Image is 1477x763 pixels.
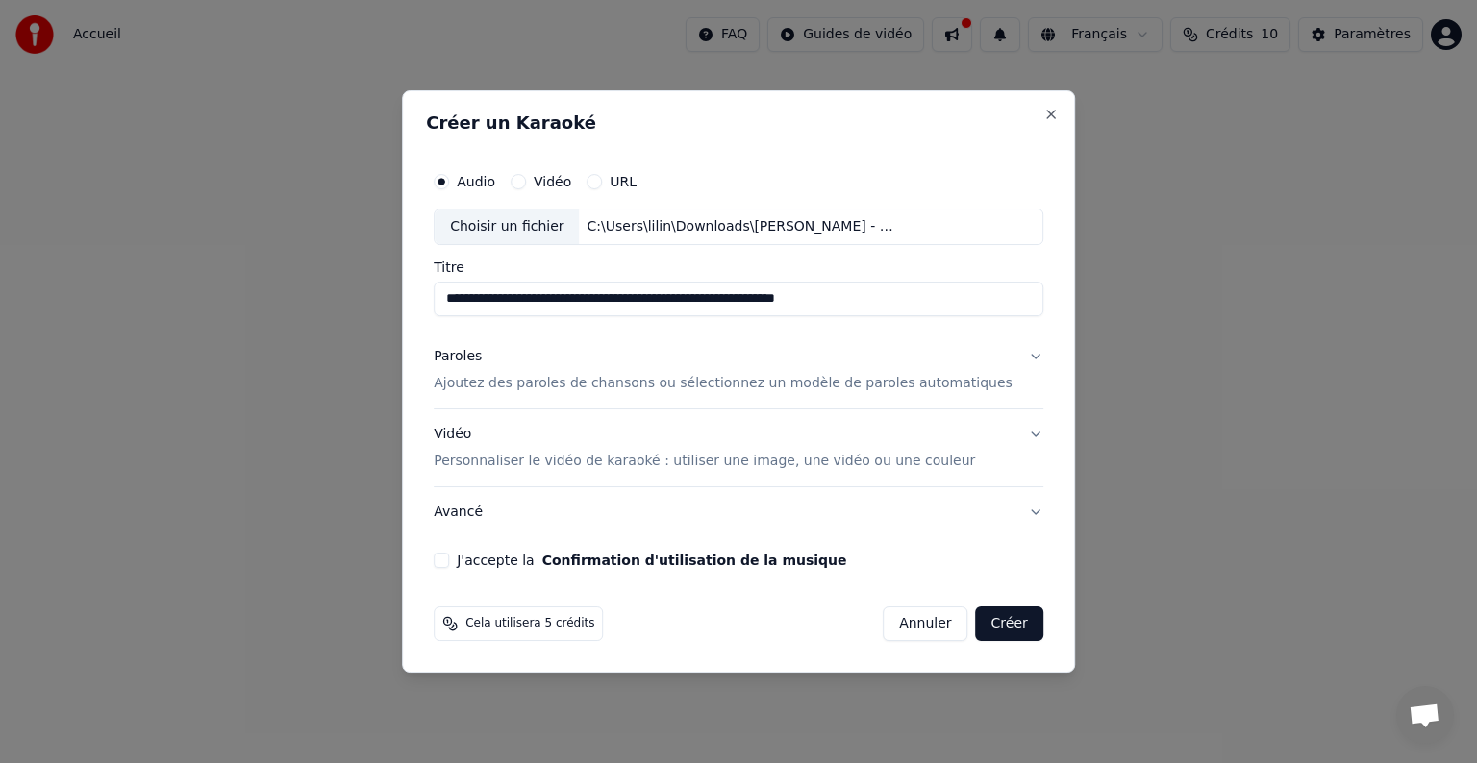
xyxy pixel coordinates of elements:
[580,217,907,236] div: C:\Users\lilin\Downloads\[PERSON_NAME] - Vivre Pour Le Meilleur (Clip Officiel Remasterisé).mp3
[426,114,1051,132] h2: Créer un Karaoké
[434,425,975,471] div: Vidéo
[434,452,975,471] p: Personnaliser le vidéo de karaoké : utiliser une image, une vidéo ou une couleur
[457,554,846,567] label: J'accepte la
[542,554,847,567] button: J'accepte la
[434,332,1043,408] button: ParolesAjoutez des paroles de chansons ou sélectionnez un modèle de paroles automatiques
[434,409,1043,486] button: VidéoPersonnaliser le vidéo de karaoké : utiliser une image, une vidéo ou une couleur
[457,175,495,188] label: Audio
[976,606,1043,641] button: Créer
[883,606,967,641] button: Annuler
[465,616,594,631] span: Cela utilisera 5 crédits
[434,374,1013,393] p: Ajoutez des paroles de chansons ou sélectionnez un modèle de paroles automatiques
[434,347,482,366] div: Paroles
[434,487,1043,537] button: Avancé
[434,260,1043,274] label: Titre
[610,175,637,188] label: URL
[435,209,579,244] div: Choisir un fichier
[534,175,571,188] label: Vidéo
